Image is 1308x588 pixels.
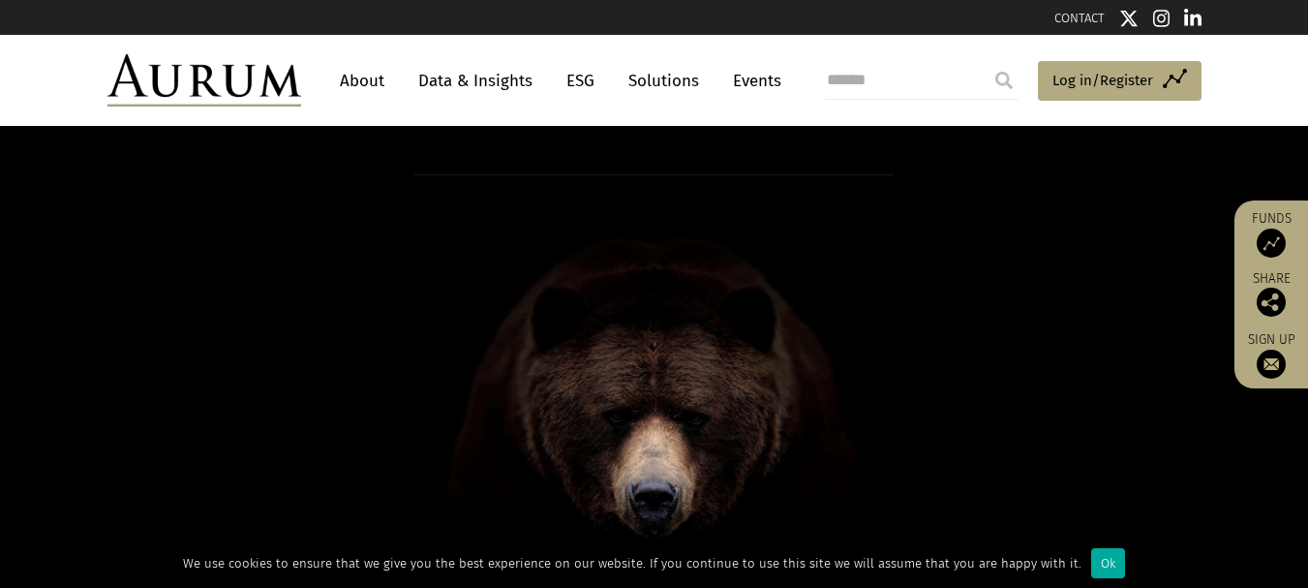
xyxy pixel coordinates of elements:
[723,63,781,99] a: Events
[1244,331,1298,379] a: Sign up
[985,61,1023,100] input: Submit
[1119,9,1139,28] img: Twitter icon
[1257,350,1286,379] img: Sign up to our newsletter
[1153,9,1171,28] img: Instagram icon
[1052,69,1153,92] span: Log in/Register
[1244,210,1298,258] a: Funds
[1244,272,1298,317] div: Share
[330,63,394,99] a: About
[1257,229,1286,258] img: Access Funds
[1257,288,1286,317] img: Share this post
[1091,548,1125,578] div: Ok
[1038,61,1202,102] a: Log in/Register
[409,63,542,99] a: Data & Insights
[1184,9,1202,28] img: Linkedin icon
[107,54,301,107] img: Aurum
[557,63,604,99] a: ESG
[1054,11,1105,25] a: CONTACT
[619,63,709,99] a: Solutions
